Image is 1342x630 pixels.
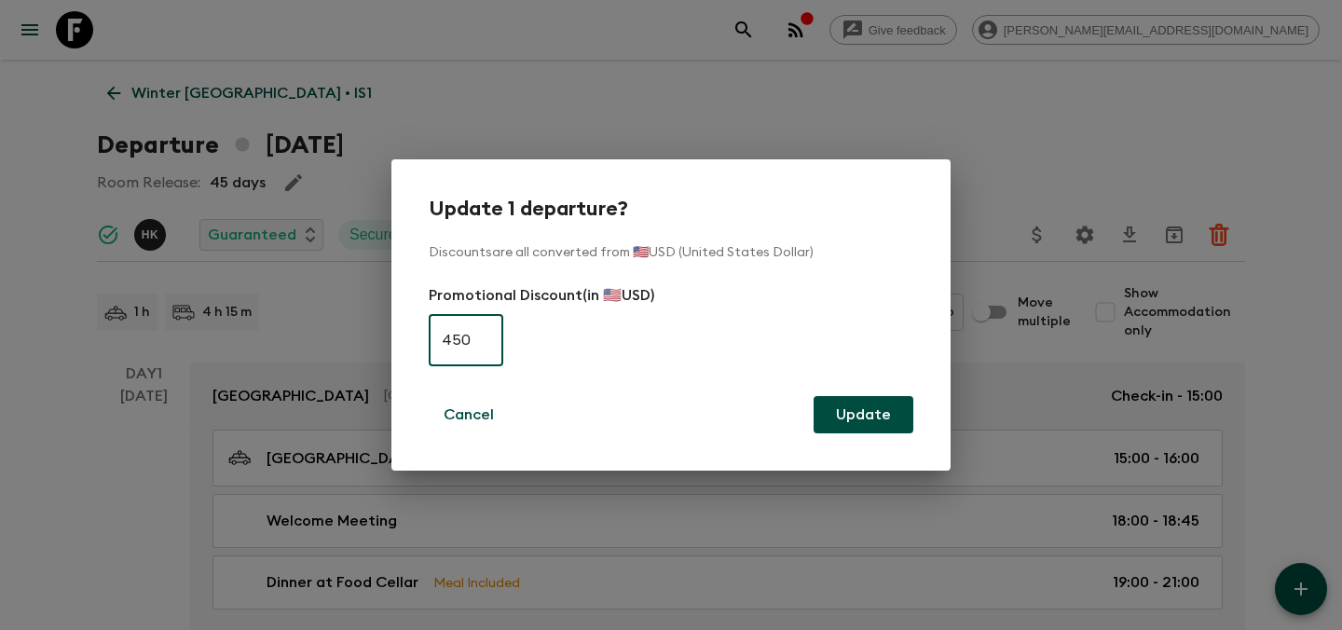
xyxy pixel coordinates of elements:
button: Cancel [429,396,509,433]
p: Promotional Discount (in 🇺🇸USD) [429,284,913,307]
button: Update [814,396,913,433]
p: Discounts are all converted from 🇺🇸USD (United States Dollar) [429,243,913,262]
p: Cancel [444,404,494,426]
h2: Update 1 departure? [429,197,913,221]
